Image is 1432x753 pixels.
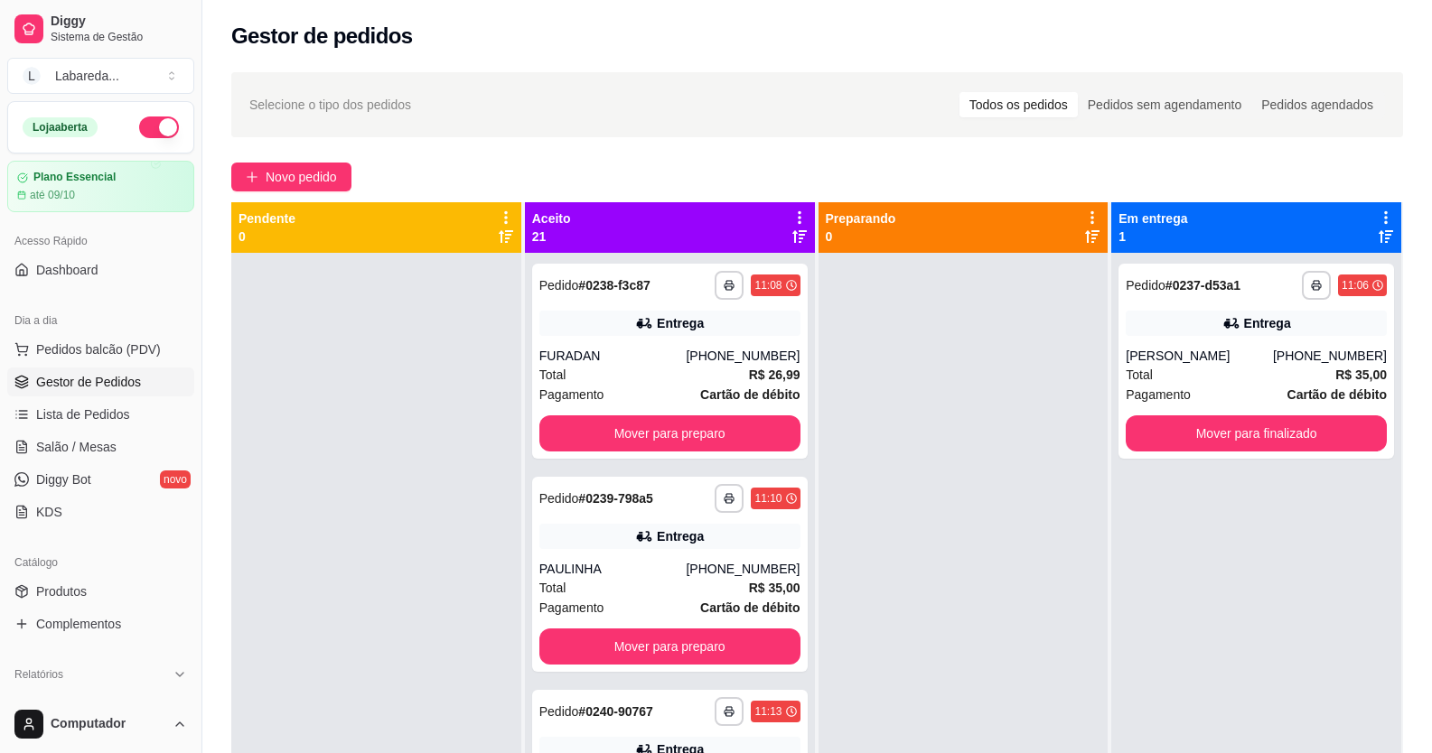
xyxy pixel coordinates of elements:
[33,171,116,184] article: Plano Essencial
[700,600,800,615] strong: Cartão de débito
[7,335,194,364] button: Pedidos balcão (PDV)
[239,228,295,246] p: 0
[51,14,187,30] span: Diggy
[539,628,800,665] button: Mover para preparo
[754,278,782,293] div: 11:08
[1126,415,1387,451] button: Mover para finalizado
[36,615,121,633] span: Complementos
[30,188,75,202] article: até 09/10
[1118,209,1187,228] p: Em entrega
[1335,367,1387,382] strong: R$ 35,00
[249,95,411,115] span: Selecione o tipo dos pedidos
[7,465,194,494] a: Diggy Botnovo
[7,497,194,526] a: KDS
[36,405,130,423] span: Lista de Pedidos
[7,256,194,284] a: Dashboard
[55,67,119,85] div: Labareda ...
[14,667,63,682] span: Relatórios
[686,560,800,578] div: [PHONE_NUMBER]
[1126,365,1153,385] span: Total
[1126,278,1165,293] span: Pedido
[36,340,161,358] span: Pedidos balcão (PDV)
[7,400,194,429] a: Lista de Pedidos
[7,306,194,335] div: Dia a dia
[239,209,295,228] p: Pendente
[246,171,258,183] span: plus
[1126,385,1191,404] span: Pagamento
[539,578,566,598] span: Total
[657,314,704,332] div: Entrega
[7,367,194,396] a: Gestor de Pedidos
[231,22,413,51] h2: Gestor de pedidos
[1078,92,1251,117] div: Pedidos sem agendamento
[686,347,800,365] div: [PHONE_NUMBER]
[23,117,98,137] div: Loja aberta
[7,702,194,746] button: Computador
[7,7,194,51] a: DiggySistema de Gestão
[657,527,704,545] div: Entrega
[539,704,579,719] span: Pedido
[36,261,98,279] span: Dashboard
[1244,314,1291,332] div: Entrega
[7,227,194,256] div: Acesso Rápido
[539,278,579,293] span: Pedido
[7,689,194,718] a: Relatórios de vendas
[36,694,155,712] span: Relatórios de vendas
[578,704,653,719] strong: # 0240-90767
[23,67,41,85] span: L
[36,582,87,600] span: Produtos
[578,278,650,293] strong: # 0238-f3c87
[749,581,800,595] strong: R$ 35,00
[7,161,194,212] a: Plano Essencialaté 09/10
[754,491,782,506] div: 11:10
[1342,278,1369,293] div: 11:06
[539,560,687,578] div: PAULINHA
[539,385,604,404] span: Pagamento
[1273,347,1387,365] div: [PHONE_NUMBER]
[231,163,351,191] button: Novo pedido
[539,491,579,506] span: Pedido
[266,167,337,187] span: Novo pedido
[1287,387,1387,402] strong: Cartão de débito
[51,30,187,44] span: Sistema de Gestão
[7,58,194,94] button: Select a team
[826,209,896,228] p: Preparando
[700,387,800,402] strong: Cartão de débito
[36,470,91,488] span: Diggy Bot
[7,432,194,461] a: Salão / Mesas
[826,228,896,246] p: 0
[7,577,194,606] a: Produtos
[1251,92,1383,117] div: Pedidos agendados
[36,373,141,391] span: Gestor de Pedidos
[7,609,194,638] a: Complementos
[36,438,117,456] span: Salão / Mesas
[749,367,800,382] strong: R$ 26,99
[532,228,571,246] p: 21
[539,347,687,365] div: FURADAN
[1126,347,1273,365] div: [PERSON_NAME]
[959,92,1078,117] div: Todos os pedidos
[578,491,653,506] strong: # 0239-798a5
[754,704,782,719] div: 11:13
[539,415,800,451] button: Mover para preparo
[7,548,194,577] div: Catálogo
[1118,228,1187,246] p: 1
[1165,278,1240,293] strong: # 0237-d53a1
[539,365,566,385] span: Total
[532,209,571,228] p: Aceito
[51,716,165,732] span: Computador
[539,598,604,618] span: Pagamento
[139,116,179,138] button: Alterar Status
[36,503,62,521] span: KDS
